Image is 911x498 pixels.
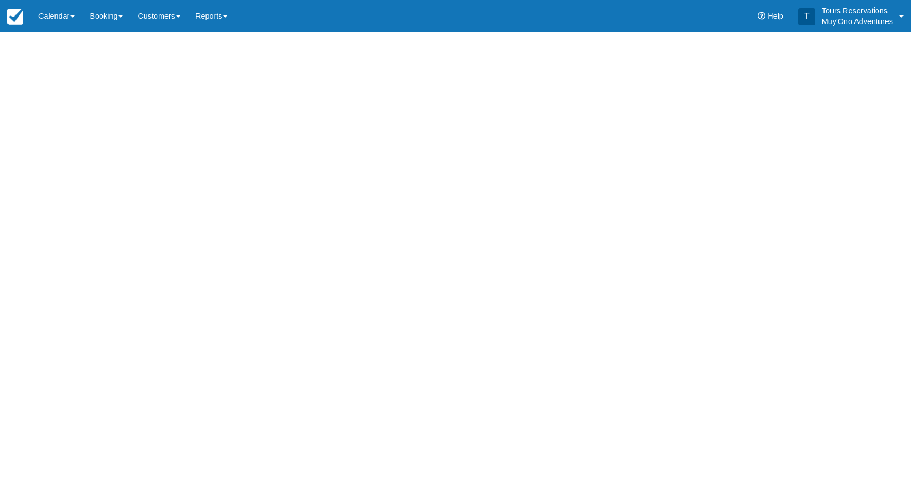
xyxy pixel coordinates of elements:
i: Help [758,12,765,20]
img: checkfront-main-nav-mini-logo.png [7,9,23,25]
p: Tours Reservations [822,5,893,16]
p: Muy'Ono Adventures [822,16,893,27]
span: Help [767,12,783,20]
div: T [798,8,815,25]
